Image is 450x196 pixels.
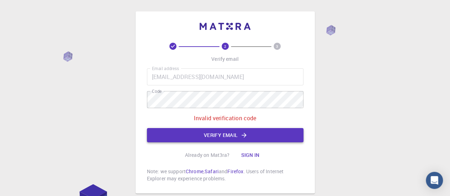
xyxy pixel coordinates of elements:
[152,88,162,94] label: Code
[211,55,239,63] p: Verify email
[205,168,219,175] a: Safari
[224,44,226,49] text: 2
[235,148,265,162] button: Sign in
[194,114,256,122] p: Invalid verification code
[186,168,203,175] a: Chrome
[227,168,243,175] a: Firefox
[426,172,443,189] div: Open Intercom Messenger
[147,128,303,142] button: Verify email
[152,65,179,71] label: Email address
[147,168,303,182] p: Note: we support , and . Users of Internet Explorer may experience problems.
[185,152,230,159] p: Already on Mat3ra?
[276,44,278,49] text: 3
